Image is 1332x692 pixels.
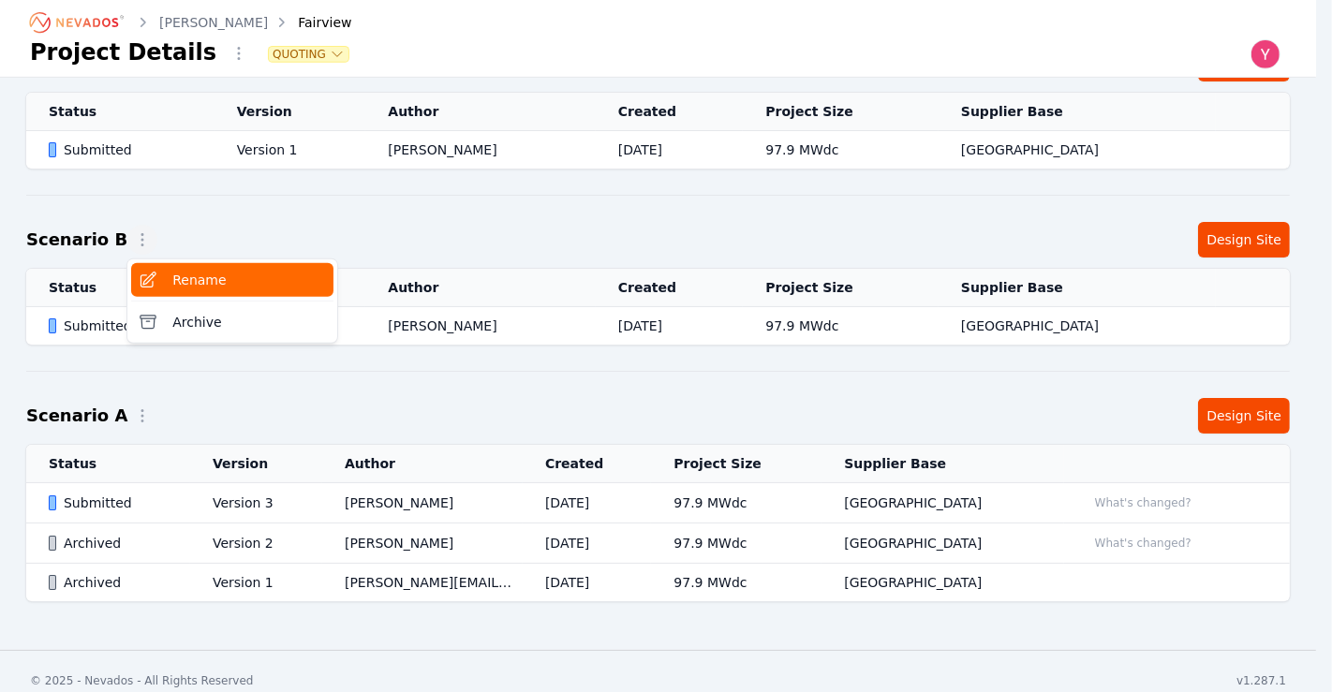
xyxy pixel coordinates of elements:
span: Rename [172,271,226,289]
button: Rename [131,263,333,297]
span: Archive [172,313,221,331]
div: © 2025 - Nevados - All Rights Reserved [30,673,254,688]
div: v1.287.1 [1236,673,1286,688]
button: Archive [131,305,333,339]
